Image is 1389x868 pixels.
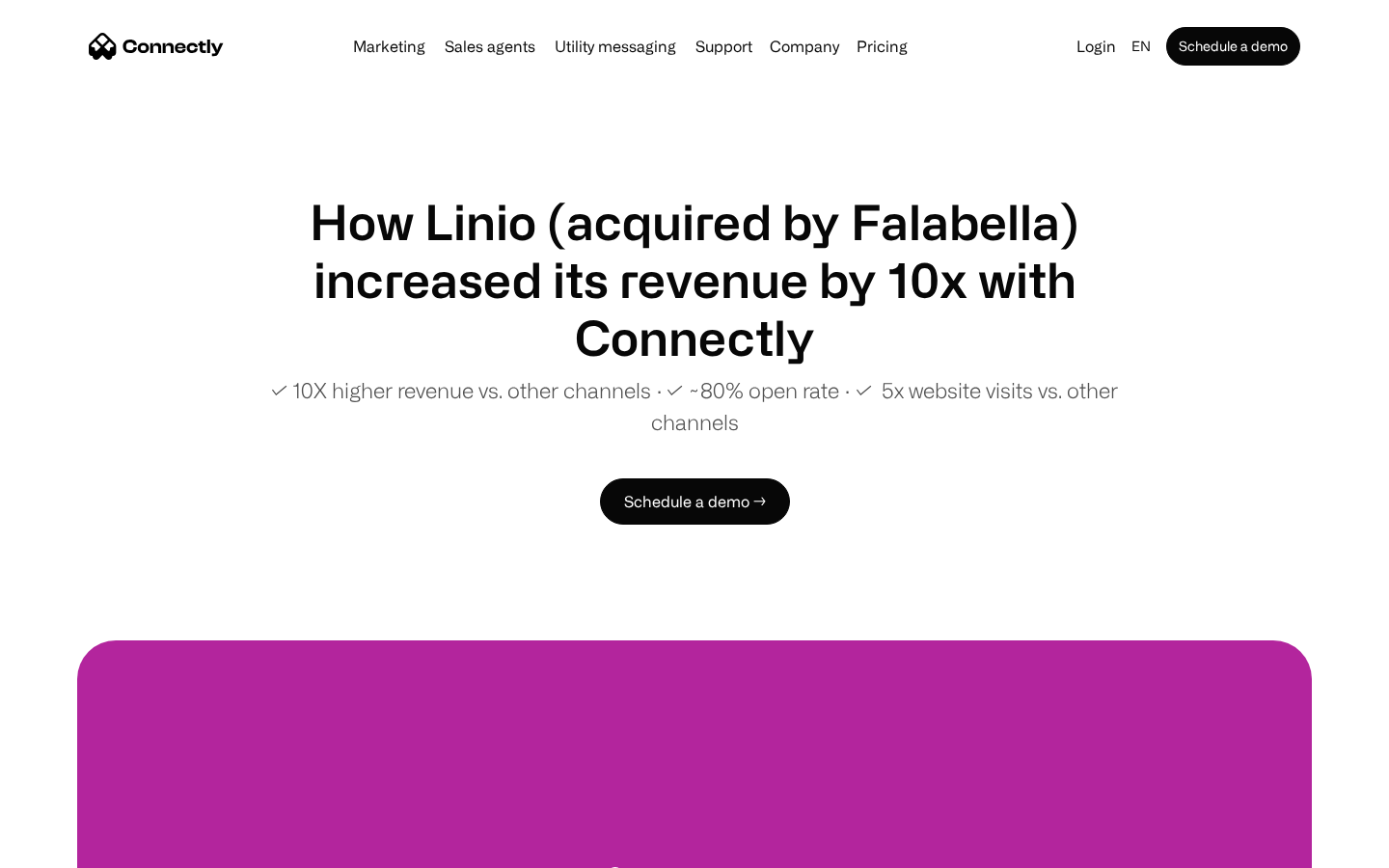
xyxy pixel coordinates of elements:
[547,39,684,54] a: Utility messaging
[1069,33,1124,60] a: Login
[600,478,790,525] a: Schedule a demo →
[39,834,116,861] ul: Language list
[231,374,1157,438] p: ✓ 10X higher revenue vs. other channels ∙ ✓ ~80% open rate ∙ ✓ 5x website visits vs. other channels
[688,39,760,54] a: Support
[1166,27,1300,66] a: Schedule a demo
[849,39,915,54] a: Pricing
[764,33,845,60] div: Company
[770,33,839,60] div: Company
[345,39,433,54] a: Marketing
[89,32,224,61] a: home
[231,193,1157,366] h1: How Linio (acquired by Falabella) increased its revenue by 10x with Connectly
[19,832,116,861] aside: Language selected: English
[437,39,543,54] a: Sales agents
[1124,33,1162,60] div: en
[1131,33,1151,60] div: en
